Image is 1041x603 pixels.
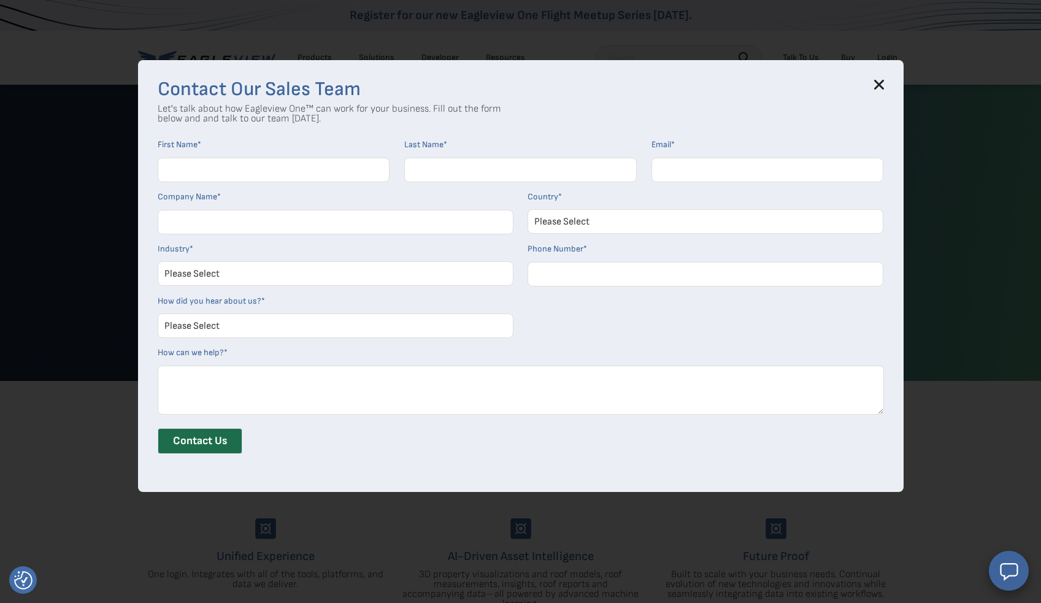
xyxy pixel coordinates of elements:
span: First Name [158,139,198,150]
button: Open chat window [989,551,1029,591]
img: Revisit consent button [14,571,33,590]
span: Email [651,139,671,150]
span: Industry [158,244,190,254]
span: How did you hear about us? [158,296,261,306]
span: Country [528,191,558,202]
span: How can we help? [158,347,224,358]
p: Let's talk about how Eagleview One™ can work for your business. Fill out the form below and and t... [158,104,501,124]
span: Company Name [158,191,217,202]
span: Last Name [404,139,444,150]
button: Consent Preferences [14,571,33,590]
input: Contact Us [158,428,242,454]
span: Phone Number [528,244,583,254]
h3: Contact Our Sales Team [158,80,884,99]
